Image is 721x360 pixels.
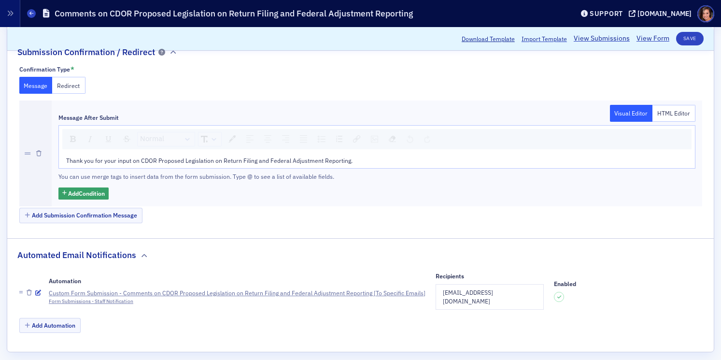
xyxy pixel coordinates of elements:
span: Import Template [522,34,567,43]
div: Ordered [333,132,346,145]
a: Font Size [198,132,221,146]
abbr: This field is required [71,65,74,74]
button: Redirect [52,77,85,94]
div: Support [590,9,623,18]
div: rdw-remove-control [383,132,401,146]
button: Add Submission Confirmation Message [19,208,143,223]
div: Italic [83,132,98,146]
span: Automation [49,277,81,285]
div: Left [243,132,257,146]
div: rdw-image-control [366,132,383,146]
a: View Form [636,34,669,44]
span: Normal [140,133,164,144]
div: rdw-list-control [312,132,348,146]
div: rdw-textalign-control [241,132,312,146]
div: Justify [297,132,311,146]
div: Underline [101,132,116,146]
span: Add Condition [68,189,105,198]
button: Visual Editor [610,105,653,122]
div: Bold [67,132,79,145]
h1: Comments on CDOR Proposed Legislation on Return Filing and Federal Adjustment Reporting [55,8,413,19]
a: Form Submissions - Staff Notification [49,298,142,305]
div: You can use merge tags to insert data from the form submission. Type @ to see a list of available... [58,172,383,181]
td: [EMAIL_ADDRESS][DOMAIN_NAME] [436,284,544,309]
div: Remove [385,132,399,146]
div: Center [261,132,275,146]
div: Strikethrough [120,132,134,145]
div: Image [368,132,382,146]
div: rdw-inline-control [65,132,136,146]
div: rdw-dropdown [137,132,195,146]
div: rdw-color-picker [223,132,241,146]
div: rdw-wrapper [58,125,695,169]
div: rdw-font-size-control [197,132,223,146]
div: Redo [421,132,434,146]
button: Download Template [462,34,515,43]
a: Block Type [138,132,195,146]
div: Message After Submit [58,114,119,121]
a: View Submissions [574,34,630,44]
div: rdw-link-control [348,132,366,146]
button: Save [676,32,704,45]
div: Unordered [314,132,329,146]
div: Right [279,132,293,146]
div: rdw-dropdown [198,132,222,146]
span: Thank you for your input on CDOR Proposed Legislation on Return Filing and Federal Adjustment Rep... [66,157,353,164]
button: [DOMAIN_NAME] [629,10,695,17]
div: rdw-toolbar [62,129,692,149]
button: AddCondition [58,187,109,200]
div: rdw-history-control [401,132,436,146]
div: rdw-block-control [136,132,197,146]
a: Custom Form Submission - Comments on CDOR Proposed Legislation on Return Filing and Federal Adjus... [49,288,425,297]
div: [DOMAIN_NAME] [637,9,692,18]
span: Enabled [554,280,576,288]
div: rdw-editor [66,156,688,165]
span: Profile [697,5,714,22]
button: Add Automation [19,318,81,333]
button: HTML Editor [652,105,695,122]
div: Confirmation Type [19,66,70,73]
div: Link [350,132,364,146]
h2: Automated Email Notifications [17,249,136,261]
button: Message [19,77,53,94]
div: Undo [403,132,417,146]
span: Recipients [436,272,464,280]
h2: Submission Confirmation / Redirect [17,46,155,58]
